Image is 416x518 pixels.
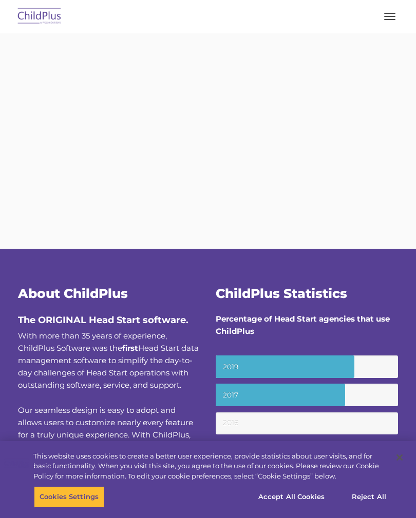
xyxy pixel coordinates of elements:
[18,314,188,326] span: The ORIGINAL Head Start software.
[337,486,401,508] button: Reject All
[18,331,199,390] span: With more than 35 years of experience, ChildPlus Software was the Head Start data management soft...
[122,343,138,353] b: first
[216,412,398,435] small: 2016
[216,314,390,336] strong: Percentage of Head Start agencies that use ChildPlus
[18,405,197,489] span: Our seamless design is easy to adopt and allows users to customize nearly every feature for a tru...
[216,384,398,406] small: 2017
[216,286,347,301] span: ChildPlus Statistics
[34,486,104,508] button: Cookies Settings
[216,355,398,378] small: 2019
[33,451,387,482] div: This website uses cookies to create a better user experience, provide statistics about user visit...
[388,446,411,469] button: Close
[18,286,128,301] span: About ChildPlus
[253,486,330,508] button: Accept All Cookies
[15,5,64,29] img: ChildPlus by Procare Solutions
